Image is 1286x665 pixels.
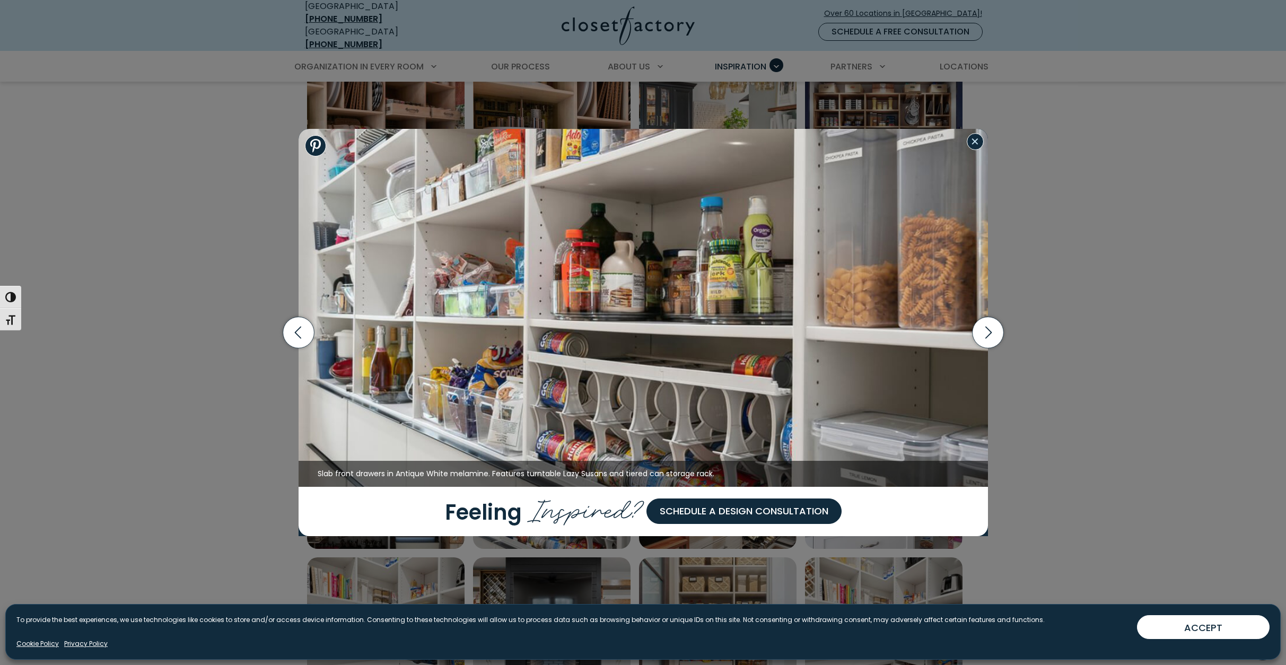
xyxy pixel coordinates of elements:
[1137,615,1270,639] button: ACCEPT
[16,615,1045,625] p: To provide the best experiences, we use technologies like cookies to store and/or access device i...
[64,639,108,649] a: Privacy Policy
[16,639,59,649] a: Cookie Policy
[305,135,326,156] a: Share to Pinterest
[527,486,646,529] span: Inspired?
[299,129,988,487] img: Custom pantry with labeled clear bins, rotating trays, and a can dispenser for organized food and...
[445,497,522,527] span: Feeling
[299,461,988,487] figcaption: Slab front drawers in Antique White melamine. Features turntable Lazy Susans and tiered can stora...
[646,498,842,524] a: Schedule a Design Consultation
[967,133,984,150] button: Close modal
